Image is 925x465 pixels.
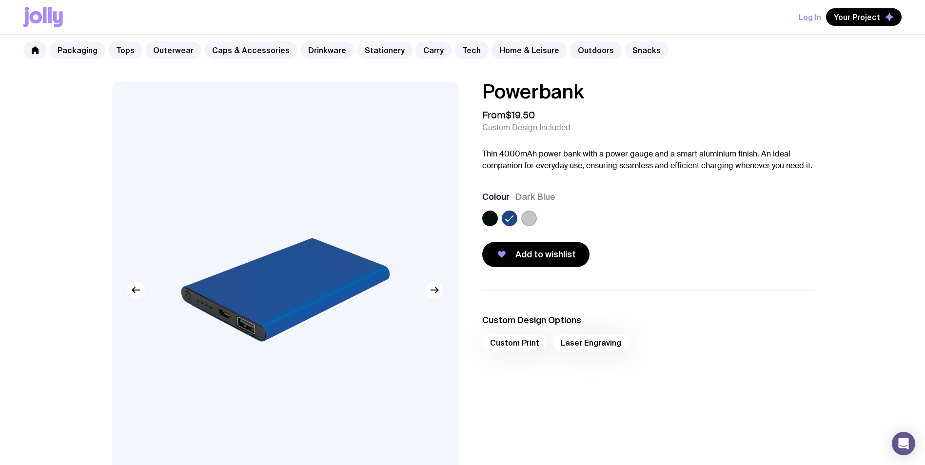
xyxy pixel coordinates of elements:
[506,109,535,121] span: $19.50
[625,41,669,59] a: Snacks
[50,41,105,59] a: Packaging
[482,123,571,133] span: Custom Design Included
[570,41,622,59] a: Outdoors
[108,41,142,59] a: Tops
[482,314,814,326] h3: Custom Design Options
[204,41,297,59] a: Caps & Accessories
[799,8,821,26] button: Log In
[357,41,413,59] a: Stationery
[834,12,880,22] span: Your Project
[482,148,814,172] p: Thin 4000mAh power bank with a power gauge and a smart aluminium finish. An ideal companion for e...
[482,191,510,203] h3: Colour
[300,41,354,59] a: Drinkware
[482,82,814,101] h1: Powerbank
[145,41,201,59] a: Outerwear
[415,41,452,59] a: Carry
[482,242,590,267] button: Add to wishlist
[492,41,567,59] a: Home & Leisure
[515,249,576,260] span: Add to wishlist
[482,109,535,121] span: From
[454,41,489,59] a: Tech
[515,191,555,203] span: Dark Blue
[892,432,915,455] div: Open Intercom Messenger
[826,8,902,26] button: Your Project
